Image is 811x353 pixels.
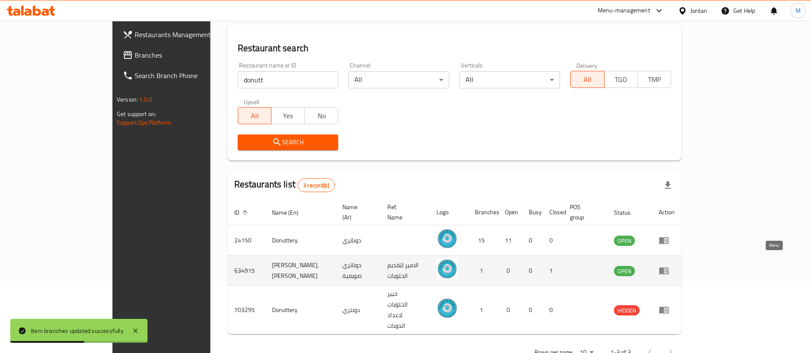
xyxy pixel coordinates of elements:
[135,70,241,81] span: Search Branch Phone
[238,42,671,55] h2: Restaurant search
[304,107,338,124] button: No
[234,207,251,218] span: ID
[135,50,241,60] span: Branches
[604,71,638,88] button: TGO
[543,286,563,334] td: 0
[436,298,458,319] img: Donuttery
[468,286,498,334] td: 1
[227,199,681,334] table: enhanced table
[244,99,260,105] label: Upsell
[308,110,335,122] span: No
[614,306,640,315] span: HIDDEN
[117,94,138,105] span: Version:
[117,108,156,120] span: Get support on:
[652,199,681,225] th: Action
[658,175,678,195] div: Export file
[387,202,419,222] span: Ref. Name
[598,6,650,16] div: Menu-management
[460,71,560,88] div: All
[242,110,268,122] span: All
[468,225,498,256] td: 15
[234,178,335,192] h2: Restaurants list
[522,225,543,256] td: 0
[570,71,604,88] button: All
[380,286,430,334] td: خبير الحلويات لاعداد الدونات
[574,73,601,86] span: All
[614,266,635,276] span: OPEN
[468,199,498,225] th: Branches
[543,199,563,225] th: Closed
[659,305,675,315] div: Menu
[245,137,332,148] span: Search
[116,65,248,86] a: Search Branch Phone
[576,62,598,68] label: Delivery
[117,117,171,128] a: Support.OpsPlatform
[265,256,336,286] td: [PERSON_NAME], [PERSON_NAME]
[522,256,543,286] td: 0
[436,228,458,249] img: Donuttery.
[498,286,522,334] td: 0
[468,256,498,286] td: 1
[614,266,635,276] div: OPEN
[336,286,380,334] td: دونتري
[275,110,301,122] span: Yes
[238,71,339,88] input: Search for restaurant name or ID..
[436,258,458,280] img: Donuttery, Swifieh
[543,256,563,286] td: 1
[139,94,152,105] span: 1.0.0
[637,71,671,88] button: TMP
[116,45,248,65] a: Branches
[690,6,707,15] div: Jordan
[336,225,380,256] td: دوناتري
[641,73,668,86] span: TMP
[135,29,241,40] span: Restaurants Management
[498,256,522,286] td: 0
[430,199,468,225] th: Logo
[796,6,801,15] span: M
[298,181,334,190] span: 3 record(s)
[31,326,124,335] div: Item branches updated successfully
[272,207,310,218] span: Name (En)
[614,207,642,218] span: Status
[116,24,248,45] a: Restaurants Management
[271,107,305,124] button: Yes
[608,73,634,86] span: TGO
[614,236,635,246] span: OPEN
[238,107,271,124] button: All
[522,199,543,225] th: Busy
[342,202,370,222] span: Name (Ar)
[570,202,597,222] span: POS group
[659,235,675,245] div: Menu
[380,256,430,286] td: الامير لتقديم الحلويات
[498,225,522,256] td: 11
[238,134,339,150] button: Search
[498,199,522,225] th: Open
[265,286,336,334] td: Donuttery
[543,225,563,256] td: 0
[348,71,449,88] div: All
[522,286,543,334] td: 0
[265,225,336,256] td: Donuttery.
[298,178,335,192] div: Total records count
[336,256,380,286] td: دوناتري صويفية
